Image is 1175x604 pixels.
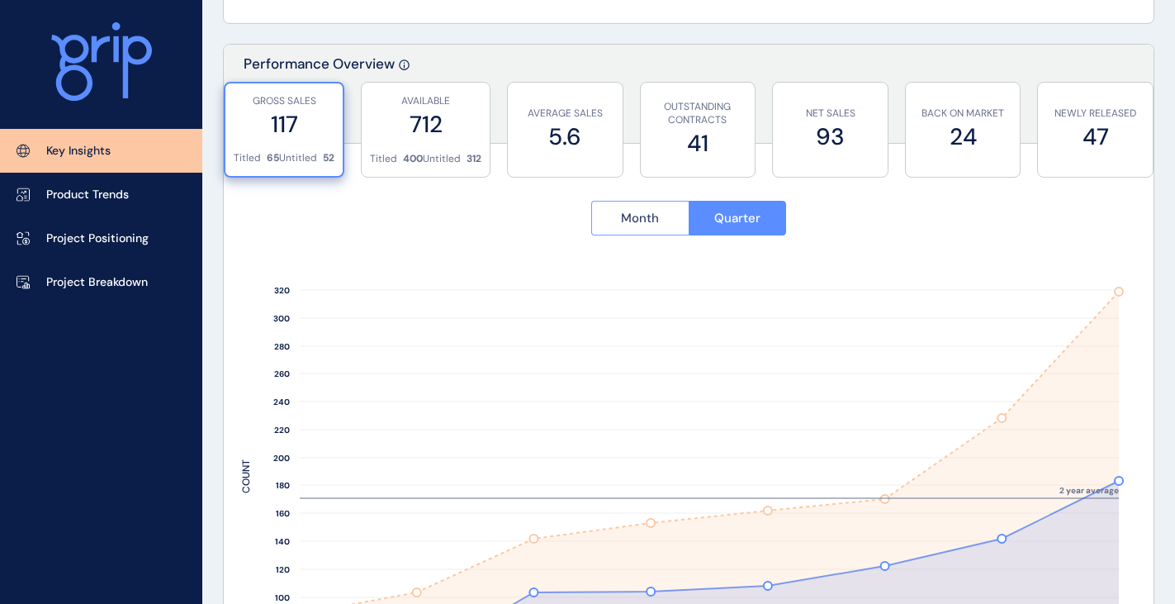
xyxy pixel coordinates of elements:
label: 41 [649,127,747,159]
p: Project Positioning [46,231,149,247]
p: GROSS SALES [234,94,334,108]
text: 220 [274,425,290,435]
text: 100 [275,592,290,603]
p: Project Breakdown [46,274,148,291]
button: Quarter [689,201,787,235]
label: 93 [781,121,879,153]
text: 260 [274,369,290,379]
p: AVAILABLE [370,94,481,108]
p: 400 [403,152,423,166]
text: 160 [276,508,290,519]
text: 240 [273,397,290,407]
p: Untitled [279,151,317,165]
text: 140 [275,536,290,547]
p: NET SALES [781,107,879,121]
text: 120 [276,564,290,575]
p: Key Insights [46,143,111,159]
label: 712 [370,108,481,140]
text: 280 [274,341,290,352]
p: OUTSTANDING CONTRACTS [649,100,747,128]
label: 5.6 [516,121,614,153]
p: BACK ON MARKET [914,107,1012,121]
p: Titled [234,151,261,165]
button: Month [591,201,689,235]
p: AVERAGE SALES [516,107,614,121]
text: 300 [273,313,290,324]
text: COUNT [239,459,253,493]
span: Month [621,210,659,226]
p: 65 [267,151,279,165]
text: 200 [273,453,290,464]
p: Untitled [423,152,461,166]
text: 2 year average [1059,485,1119,496]
label: 47 [1046,121,1144,153]
p: Titled [370,152,397,166]
label: 117 [234,108,334,140]
text: 180 [276,480,290,491]
p: Product Trends [46,187,129,203]
p: NEWLY RELEASED [1046,107,1144,121]
label: 24 [914,121,1012,153]
p: 52 [323,151,334,165]
p: 312 [467,152,481,166]
p: Performance Overview [244,55,395,143]
span: Quarter [714,210,760,226]
text: 320 [274,285,290,296]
